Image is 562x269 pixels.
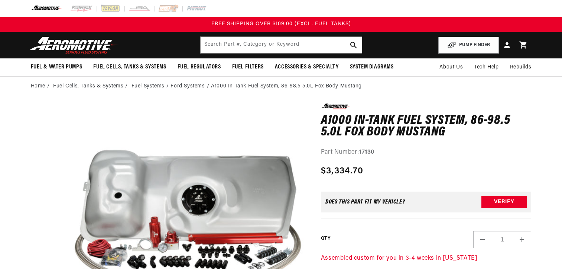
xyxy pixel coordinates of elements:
[350,63,394,71] span: System Diagrams
[325,199,405,205] div: Does This part fit My vehicle?
[345,37,362,53] button: search button
[344,58,399,76] summary: System Diagrams
[232,63,264,71] span: Fuel Filters
[321,254,532,263] p: Assembled custom for you in 3-4 weeks in [US_STATE]
[211,21,351,27] span: FREE SHIPPING OVER $109.00 (EXCL. FUEL TANKS)
[31,82,45,90] a: Home
[321,148,532,157] div: Part Number:
[93,63,166,71] span: Fuel Cells, Tanks & Systems
[504,58,537,76] summary: Rebuilds
[438,37,499,54] button: PUMP FINDER
[28,36,121,54] img: Aeromotive
[227,58,269,76] summary: Fuel Filters
[275,63,339,71] span: Accessories & Specialty
[201,37,362,53] input: Search by Part Number, Category or Keyword
[172,58,227,76] summary: Fuel Regulators
[434,58,468,76] a: About Us
[31,82,532,90] nav: breadcrumbs
[170,82,211,90] li: Ford Systems
[510,63,532,71] span: Rebuilds
[321,115,532,138] h1: A1000 In-Tank Fuel System, 86-98.5 5.0L Fox Body Mustang
[474,63,498,71] span: Tech Help
[269,58,344,76] summary: Accessories & Specialty
[178,63,221,71] span: Fuel Regulators
[468,58,504,76] summary: Tech Help
[481,196,527,208] button: Verify
[88,58,172,76] summary: Fuel Cells, Tanks & Systems
[321,236,330,242] label: QTY
[321,164,364,178] span: $3,334.70
[439,64,463,70] span: About Us
[211,82,362,90] li: A1000 In-Tank Fuel System, 86-98.5 5.0L Fox Body Mustang
[359,149,374,155] strong: 17130
[53,82,130,90] li: Fuel Cells, Tanks & Systems
[25,58,88,76] summary: Fuel & Water Pumps
[131,82,165,90] a: Fuel Systems
[31,63,82,71] span: Fuel & Water Pumps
